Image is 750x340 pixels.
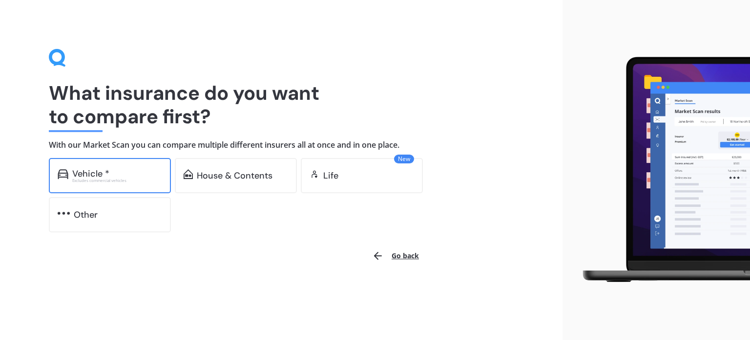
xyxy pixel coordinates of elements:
button: Go back [366,244,425,268]
div: Excludes commercial vehicles [72,179,162,182]
img: laptop.webp [570,52,750,288]
div: Life [323,171,338,181]
h1: What insurance do you want to compare first? [49,81,514,128]
img: home-and-contents.b802091223b8502ef2dd.svg [184,169,193,179]
img: car.f15378c7a67c060ca3f3.svg [58,169,68,179]
div: Vehicle * [72,169,109,179]
div: House & Contents [197,171,272,181]
img: other.81dba5aafe580aa69f38.svg [58,208,70,218]
div: Other [74,210,98,220]
span: New [394,155,414,163]
h4: With our Market Scan you can compare multiple different insurers all at once and in one place. [49,140,514,150]
img: life.f720d6a2d7cdcd3ad642.svg [310,169,319,179]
